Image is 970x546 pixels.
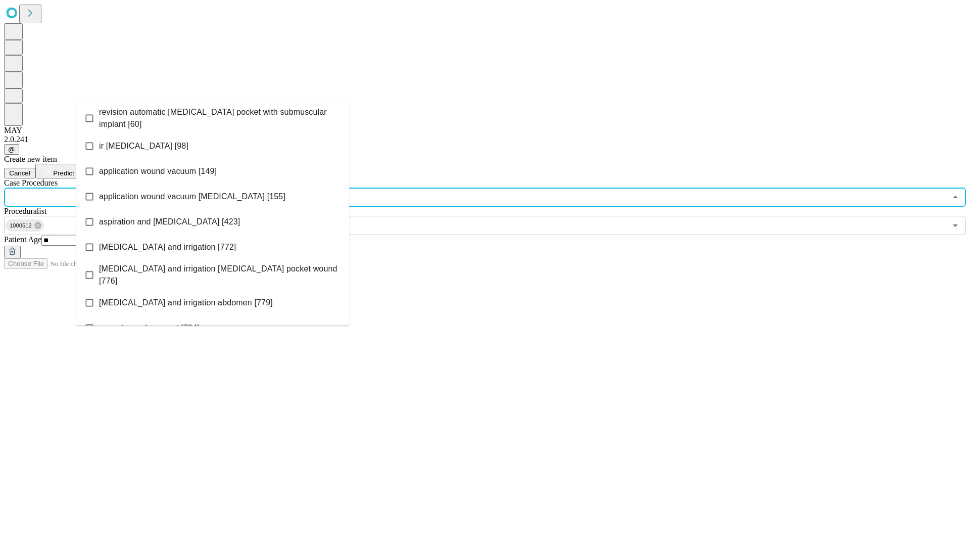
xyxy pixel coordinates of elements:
[8,146,15,153] span: @
[99,140,188,152] span: ir [MEDICAL_DATA] [98]
[35,164,82,178] button: Predict
[53,169,74,177] span: Predict
[4,235,41,244] span: Patient Age
[4,144,19,155] button: @
[4,168,35,178] button: Cancel
[99,241,236,253] span: [MEDICAL_DATA] and irrigation [772]
[4,135,966,144] div: 2.0.241
[6,219,44,232] div: 1000512
[4,126,966,135] div: MAY
[99,165,217,177] span: application wound vacuum [149]
[948,190,962,204] button: Close
[4,155,57,163] span: Create new item
[9,169,30,177] span: Cancel
[4,207,46,215] span: Proceduralist
[99,216,240,228] span: aspiration and [MEDICAL_DATA] [423]
[99,297,273,309] span: [MEDICAL_DATA] and irrigation abdomen [779]
[99,263,341,287] span: [MEDICAL_DATA] and irrigation [MEDICAL_DATA] pocket wound [776]
[4,178,58,187] span: Scheduled Procedure
[948,218,962,233] button: Open
[99,106,341,130] span: revision automatic [MEDICAL_DATA] pocket with submuscular implant [60]
[6,220,36,232] span: 1000512
[99,191,285,203] span: application wound vacuum [MEDICAL_DATA] [155]
[99,322,200,334] span: wound vac placement [784]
